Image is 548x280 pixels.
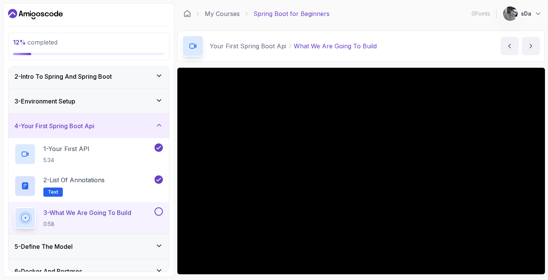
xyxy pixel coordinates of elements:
p: Spring Boot for Beginners [253,9,330,18]
button: 3-Environment Setup [8,89,169,113]
p: Your First Spring Boot Api [210,41,286,51]
span: 12 % [13,38,26,46]
h3: 4 - Your First Spring Boot Api [14,121,94,130]
p: 3 - What We Are Going To Build [43,208,131,217]
span: completed [13,38,57,46]
button: 2-List of AnnotationsText [14,175,163,197]
p: 0:58 [43,220,131,228]
button: user profile imagesDa [503,6,542,21]
p: 2 - List of Annotations [43,175,105,185]
button: 5-Define The Model [8,234,169,259]
iframe: 2 - What We Are Going To Build [177,68,545,274]
img: user profile image [503,6,518,21]
p: 0 Points [472,10,490,17]
h3: 5 - Define The Model [14,242,73,251]
button: previous content [500,37,519,55]
p: sDa [521,10,531,17]
span: Text [48,189,58,195]
h3: 2 - Intro To Spring And Spring Boot [14,72,112,81]
h3: 6 - Docker And Postgres [14,267,82,276]
button: next content [522,37,540,55]
a: Dashboard [183,10,191,17]
button: 4-Your First Spring Boot Api [8,114,169,138]
p: 5:34 [43,156,89,164]
h3: 3 - Environment Setup [14,97,75,106]
button: 3-What We Are Going To Build0:58 [14,207,163,229]
p: What We Are Going To Build [294,41,377,51]
p: 1 - Your First API [43,144,89,153]
a: My Courses [205,9,240,18]
a: Dashboard [8,8,63,20]
button: 1-Your First API5:34 [14,143,163,165]
button: 2-Intro To Spring And Spring Boot [8,64,169,89]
